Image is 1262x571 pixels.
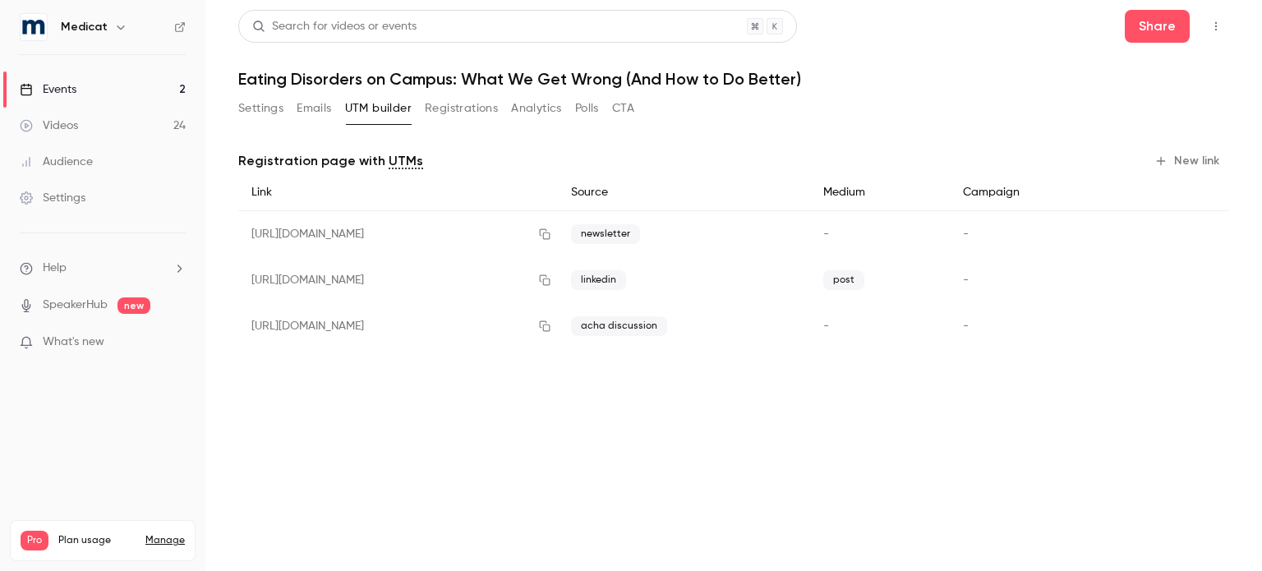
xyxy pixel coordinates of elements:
div: [URL][DOMAIN_NAME] [238,211,558,258]
span: newsletter [571,224,640,244]
button: Emails [297,95,331,122]
a: SpeakerHub [43,297,108,314]
div: [URL][DOMAIN_NAME] [238,303,558,349]
div: Events [20,81,76,98]
span: Help [43,260,67,277]
div: Link [238,174,558,211]
div: Search for videos or events [252,18,417,35]
li: help-dropdown-opener [20,260,186,277]
span: post [823,270,864,290]
button: CTA [612,95,634,122]
iframe: Noticeable Trigger [166,335,186,350]
h1: Eating Disorders on Campus: What We Get Wrong (And How to Do Better) [238,69,1229,89]
span: What's new [43,334,104,351]
h6: Medicat [61,19,108,35]
div: Settings [20,190,85,206]
span: Pro [21,531,48,550]
div: Videos [20,117,78,134]
button: Registrations [425,95,498,122]
span: - [963,228,969,240]
span: - [963,274,969,286]
span: acha discussion [571,316,667,336]
a: UTMs [389,151,423,171]
a: Manage [145,534,185,547]
div: Audience [20,154,93,170]
button: Analytics [511,95,562,122]
img: Medicat [21,14,47,40]
p: Registration page with [238,151,423,171]
div: [URL][DOMAIN_NAME] [238,257,558,303]
div: Campaign [950,174,1121,211]
button: Share [1125,10,1190,43]
button: Polls [575,95,599,122]
span: new [117,297,150,314]
button: Settings [238,95,283,122]
span: - [963,320,969,332]
div: Source [558,174,810,211]
div: Medium [810,174,951,211]
button: UTM builder [345,95,412,122]
span: - [823,228,829,240]
span: Plan usage [58,534,136,547]
button: New link [1148,148,1229,174]
span: linkedin [571,270,626,290]
span: - [823,320,829,332]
